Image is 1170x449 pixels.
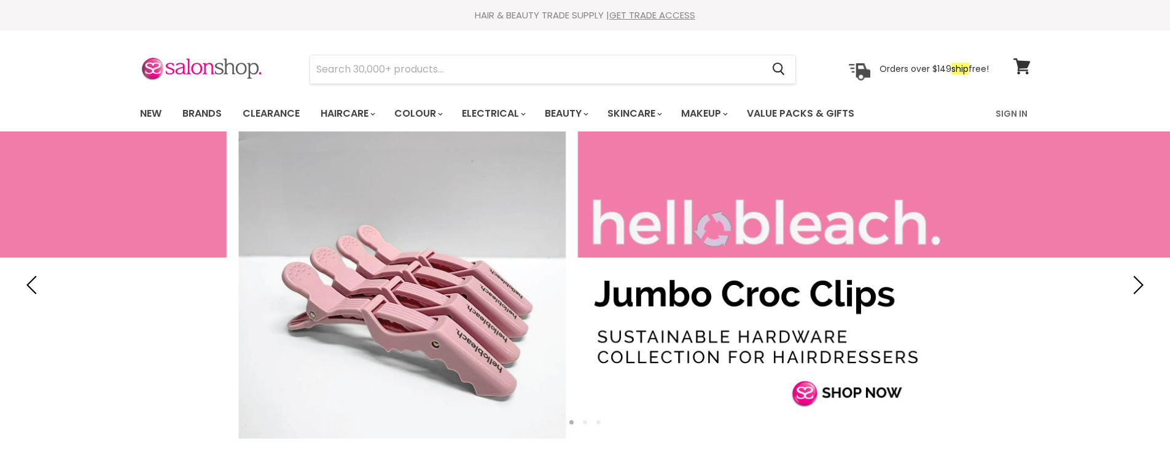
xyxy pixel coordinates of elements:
font: ship [951,63,969,75]
a: Makeup [672,101,735,127]
ul: Main menu [131,96,926,131]
a: Brands [173,101,231,127]
a: Haircare [311,101,383,127]
nav: Main [125,96,1046,131]
a: Value Packs & Gifts [738,101,864,127]
button: Previous [21,273,46,297]
a: Colour [385,101,450,127]
li: Page dot 1 [569,420,574,424]
li: Page dot 3 [596,420,601,424]
li: Page dot 2 [583,420,587,424]
a: GET TRADE ACCESS [609,9,695,21]
input: Search [310,55,763,84]
a: Electrical [453,101,533,127]
a: Clearance [233,101,309,127]
form: Product [310,55,796,84]
a: New [131,101,171,127]
p: Orders over $149 free! [879,63,989,74]
a: Beauty [536,101,596,127]
button: Next [1124,273,1149,297]
button: Search [763,55,795,84]
a: Skincare [598,101,669,127]
a: Sign In [988,101,1035,127]
div: HAIR & BEAUTY TRADE SUPPLY | [125,9,1046,21]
